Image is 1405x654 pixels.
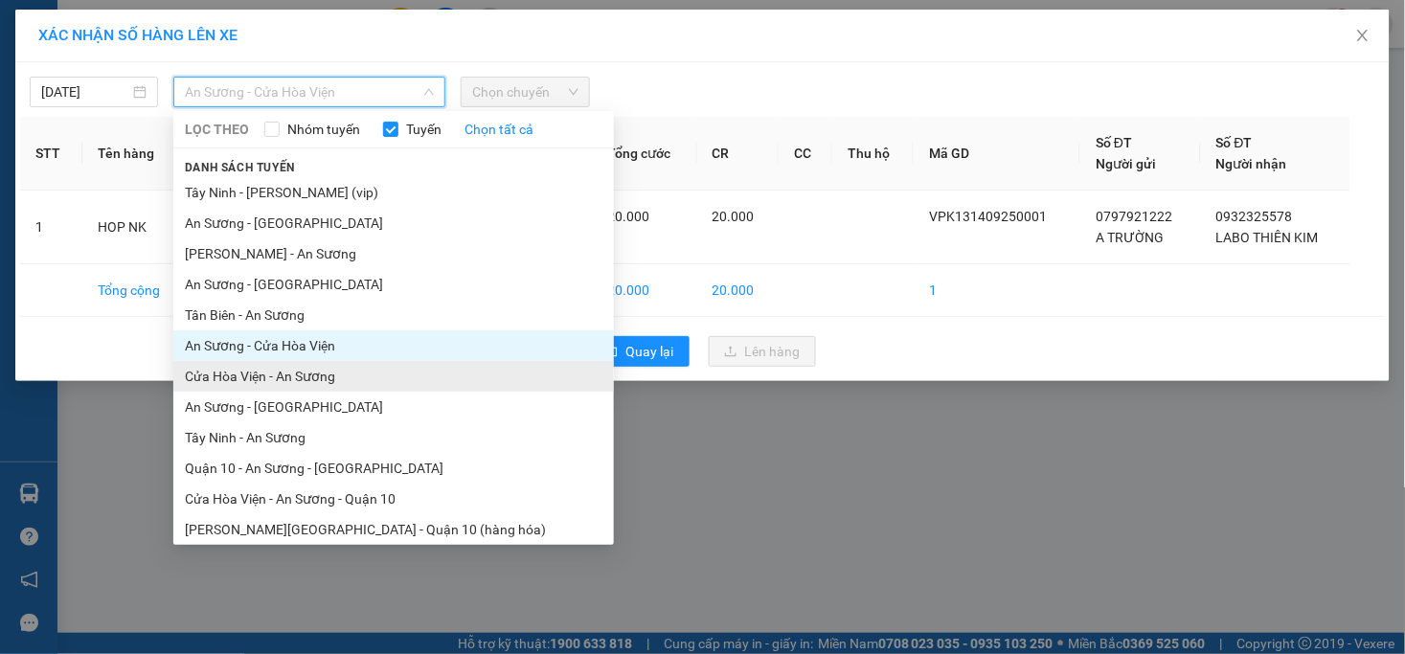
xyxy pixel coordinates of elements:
[151,11,262,27] strong: ĐỒNG PHƯỚC
[709,336,816,367] button: uploadLên hàng
[82,117,187,191] th: Tên hàng
[185,78,434,106] span: An Sương - Cửa Hòa Viện
[697,117,779,191] th: CR
[173,177,614,208] li: Tây Ninh - [PERSON_NAME] (vip)
[590,336,690,367] button: rollbackQuay lại
[929,209,1047,224] span: VPK131409250001
[1216,230,1319,245] span: LABO THIÊN KIM
[1096,230,1164,245] span: A TRƯỜNG
[626,341,674,362] span: Quay lại
[42,139,117,150] span: 06:14:50 [DATE]
[96,122,207,136] span: VPK131409250001
[173,422,614,453] li: Tây Ninh - An Sương
[592,264,697,317] td: 20.000
[280,119,368,140] span: Nhóm tuyến
[173,238,614,269] li: [PERSON_NAME] - An Sương
[1216,209,1293,224] span: 0932325578
[20,117,82,191] th: STT
[1096,209,1172,224] span: 0797921222
[697,264,779,317] td: 20.000
[173,159,306,176] span: Danh sách tuyến
[914,264,1080,317] td: 1
[41,81,129,102] input: 14/09/2025
[151,85,235,97] span: Hotline: 19001152
[832,117,914,191] th: Thu hộ
[1216,135,1253,150] span: Số ĐT
[607,209,649,224] span: 20.000
[173,330,614,361] li: An Sương - Cửa Hòa Viện
[173,392,614,422] li: An Sương - [GEOGRAPHIC_DATA]
[1096,156,1156,171] span: Người gửi
[1336,10,1390,63] button: Close
[82,191,187,264] td: HOP NK
[38,26,238,44] span: XÁC NHẬN SỐ HÀNG LÊN XE
[472,78,578,106] span: Chọn chuyến
[82,264,187,317] td: Tổng cộng
[173,361,614,392] li: Cửa Hòa Viện - An Sương
[779,117,832,191] th: CC
[151,57,263,81] span: 01 Võ Văn Truyện, KP.1, Phường 2
[151,31,258,55] span: Bến xe [GEOGRAPHIC_DATA]
[1216,156,1287,171] span: Người nhận
[173,208,614,238] li: An Sương - [GEOGRAPHIC_DATA]
[52,103,235,119] span: -----------------------------------------
[713,209,755,224] span: 20.000
[398,119,449,140] span: Tuyến
[173,514,614,545] li: [PERSON_NAME][GEOGRAPHIC_DATA] - Quận 10 (hàng hóa)
[173,300,614,330] li: Tân Biên - An Sương
[423,86,435,98] span: down
[914,117,1080,191] th: Mã GD
[6,139,117,150] span: In ngày:
[7,11,92,96] img: logo
[465,119,533,140] a: Chọn tất cả
[1096,135,1132,150] span: Số ĐT
[173,269,614,300] li: An Sương - [GEOGRAPHIC_DATA]
[592,117,697,191] th: Tổng cước
[173,484,614,514] li: Cửa Hòa Viện - An Sương - Quận 10
[6,124,207,135] span: [PERSON_NAME]:
[173,453,614,484] li: Quận 10 - An Sương - [GEOGRAPHIC_DATA]
[1355,28,1371,43] span: close
[185,119,249,140] span: LỌC THEO
[20,191,82,264] td: 1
